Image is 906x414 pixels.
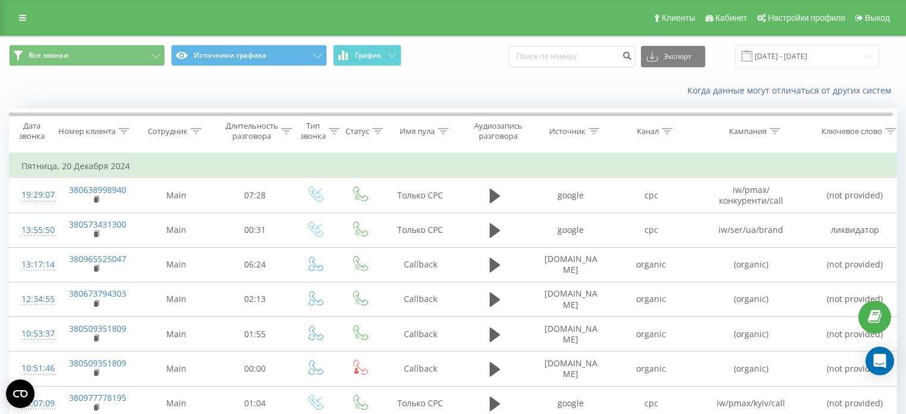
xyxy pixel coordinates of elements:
[531,351,611,386] td: [DOMAIN_NAME]
[10,121,54,141] div: Дата звонка
[69,323,126,334] a: 380509351809
[135,178,218,213] td: Main
[662,13,695,23] span: Клиенты
[692,213,811,247] td: iw/ser/ua/brand
[69,357,126,369] a: 380509351809
[692,317,811,351] td: (organic)
[135,317,218,351] td: Main
[687,85,897,96] a: Когда данные могут отличаться от других систем
[641,46,705,67] button: Экспорт
[21,219,45,242] div: 13:55:50
[692,178,811,213] td: iw/pmax/конкуренти/call
[69,288,126,299] a: 380673794303
[382,282,459,316] td: Callback
[865,347,894,375] div: Open Intercom Messenger
[21,322,45,345] div: 10:53:37
[811,213,900,247] td: ликвидатор
[6,379,35,408] button: Open CMP widget
[611,317,692,351] td: organic
[218,247,292,282] td: 06:24
[531,247,611,282] td: [DOMAIN_NAME]
[218,282,292,316] td: 02:13
[549,126,586,136] div: Источник
[382,351,459,386] td: Callback
[715,13,747,23] span: Кабинет
[531,213,611,247] td: google
[226,121,278,141] div: Длительность разговора
[218,213,292,247] td: 00:31
[768,13,845,23] span: Настройки профиля
[811,351,900,386] td: (not provided)
[345,126,369,136] div: Статус
[611,282,692,316] td: organic
[10,154,900,178] td: Пятница, 20 Декабря 2024
[692,282,811,316] td: (organic)
[611,247,692,282] td: organic
[611,178,692,213] td: cpc
[811,178,900,213] td: (not provided)
[218,317,292,351] td: 01:55
[21,357,45,380] div: 10:51:46
[382,317,459,351] td: Callback
[21,183,45,207] div: 19:29:07
[531,317,611,351] td: [DOMAIN_NAME]
[611,351,692,386] td: organic
[382,178,459,213] td: Только СРС
[811,317,900,351] td: (not provided)
[148,126,188,136] div: Сотрудник
[865,13,890,23] span: Выход
[692,351,811,386] td: (organic)
[69,253,126,264] a: 380965525047
[637,126,659,136] div: Канал
[811,247,900,282] td: (not provided)
[218,178,292,213] td: 07:28
[9,45,165,66] button: Все звонки
[611,213,692,247] td: cpc
[29,51,69,60] span: Все звонки
[135,282,218,316] td: Main
[69,184,126,195] a: 380638998940
[531,282,611,316] td: [DOMAIN_NAME]
[218,351,292,386] td: 00:00
[400,126,435,136] div: Имя пула
[692,247,811,282] td: (organic)
[729,126,767,136] div: Кампания
[531,178,611,213] td: google
[21,253,45,276] div: 13:17:14
[135,213,218,247] td: Main
[382,213,459,247] td: Только СРС
[469,121,527,141] div: Аудиозапись разговора
[69,219,126,230] a: 380573431300
[69,392,126,403] a: 380977778195
[811,282,900,316] td: (not provided)
[821,126,882,136] div: Ключевое слово
[382,247,459,282] td: Callback
[300,121,326,141] div: Тип звонка
[21,288,45,311] div: 12:34:55
[355,51,381,60] span: График
[58,126,116,136] div: Номер клиента
[135,247,218,282] td: Main
[171,45,327,66] button: Источники трафика
[135,351,218,386] td: Main
[509,46,635,67] input: Поиск по номеру
[333,45,401,66] button: График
